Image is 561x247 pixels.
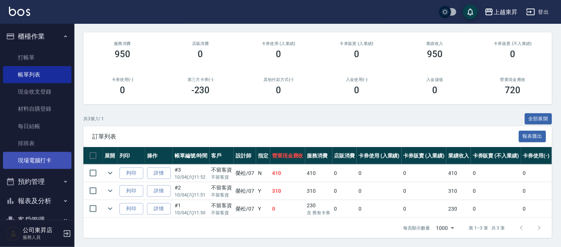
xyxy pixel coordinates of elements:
[305,147,332,165] th: 服務消費
[432,85,437,95] h3: 0
[354,85,359,95] h3: 0
[446,147,471,165] th: 業績收入
[173,182,210,200] td: #2
[175,174,208,181] p: 10/04 (六) 11:52
[105,185,116,196] button: expand row
[170,41,231,46] h2: 店販消費
[483,77,543,82] h2: 營業現金應收
[173,165,210,182] td: #3
[276,85,281,95] h3: 0
[471,165,521,182] td: 0
[105,203,116,214] button: expand row
[119,203,143,215] button: 列印
[354,49,359,59] h3: 0
[446,200,471,218] td: 230
[147,203,171,215] a: 詳情
[119,185,143,197] button: 列印
[211,192,232,198] p: 不留客資
[402,200,447,218] td: 0
[471,147,521,165] th: 卡券販賣 (不入業績)
[6,226,21,241] img: Person
[256,147,270,165] th: 指定
[505,85,521,95] h3: 720
[3,191,71,211] button: 報表及分析
[249,77,309,82] h2: 其他付款方式(-)
[173,147,210,165] th: 帳單編號/時間
[198,49,203,59] h3: 0
[402,182,447,200] td: 0
[332,182,357,200] td: 0
[405,77,465,82] h2: 入金儲值
[276,49,281,59] h3: 0
[305,200,332,218] td: 230
[3,100,71,117] a: 材料自購登錄
[519,131,546,142] button: 報表匯出
[175,209,208,216] p: 10/04 (六) 11:50
[92,41,153,46] h3: 服務消費
[147,168,171,179] a: 詳情
[326,41,387,46] h2: 卡券販賣 (入業績)
[3,210,71,230] button: 客戶管理
[3,49,71,66] a: 打帳單
[471,200,521,218] td: 0
[357,165,402,182] td: 0
[270,200,305,218] td: 0
[510,49,516,59] h3: 0
[105,168,116,179] button: expand row
[427,49,443,59] h3: 950
[483,41,543,46] h2: 卡券販賣 (不入業績)
[173,200,210,218] td: #1
[120,85,125,95] h3: 0
[3,172,71,191] button: 預約管理
[305,165,332,182] td: 410
[3,66,71,83] a: 帳單列表
[3,118,71,135] a: 每日結帳
[115,49,130,59] h3: 950
[519,133,546,140] a: 報表匯出
[357,182,402,200] td: 0
[523,5,552,19] button: 登出
[405,41,465,46] h2: 業績收入
[270,182,305,200] td: 310
[433,218,457,238] div: 1000
[118,147,145,165] th: 列印
[92,77,153,82] h2: 卡券使用(-)
[482,4,520,20] button: 上越東昇
[469,225,505,231] p: 第 1–3 筆 共 3 筆
[210,147,234,165] th: 客戶
[3,135,71,152] a: 排班表
[404,225,430,231] p: 每頁顯示數量
[191,85,210,95] h3: -230
[357,147,402,165] th: 卡券使用 (入業績)
[521,165,552,182] td: 0
[521,147,552,165] th: 卡券使用(-)
[3,27,71,46] button: 櫃檯作業
[211,209,232,216] p: 不留客資
[463,4,478,19] button: save
[332,147,357,165] th: 店販消費
[326,77,387,82] h2: 入金使用(-)
[256,200,270,218] td: Y
[147,185,171,197] a: 詳情
[307,209,331,216] p: 含 舊有卡券
[92,133,519,140] span: 訂單列表
[402,147,447,165] th: 卡券販賣 (入業績)
[446,165,471,182] td: 410
[170,77,231,82] h2: 第三方卡券(-)
[211,174,232,181] p: 不留客資
[270,165,305,182] td: 410
[332,200,357,218] td: 0
[211,166,232,174] div: 不留客資
[471,182,521,200] td: 0
[3,83,71,100] a: 現金收支登錄
[211,184,232,192] div: 不留客資
[175,192,208,198] p: 10/04 (六) 11:51
[234,165,256,182] td: 榮松 /07
[9,7,30,16] img: Logo
[332,165,357,182] td: 0
[234,200,256,218] td: 榮松 /07
[211,202,232,209] div: 不留客資
[249,41,309,46] h2: 卡券使用 (入業績)
[402,165,447,182] td: 0
[521,182,552,200] td: 0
